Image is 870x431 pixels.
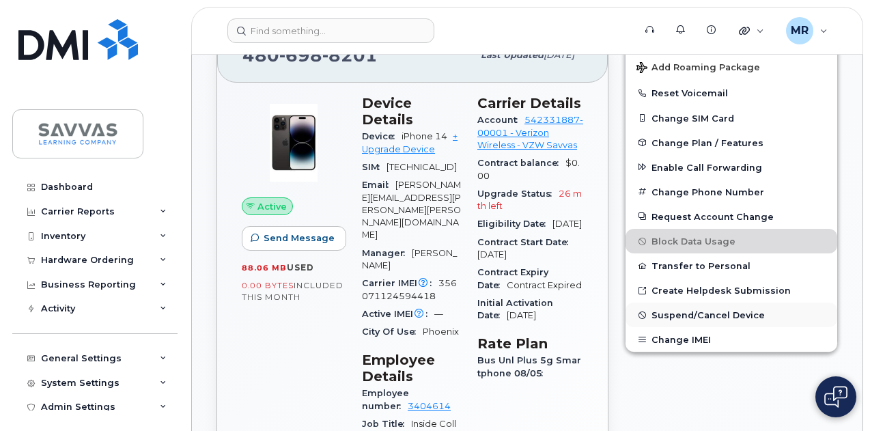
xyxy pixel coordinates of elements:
span: iPhone 14 [402,131,447,141]
a: Create Helpdesk Submission [626,278,837,303]
button: Enable Call Forwarding [626,155,837,180]
div: Magali Ramirez-Sanchez [776,17,837,44]
span: — [434,309,443,319]
span: Contract balance [477,158,565,168]
button: Suspend/Cancel Device [626,303,837,327]
span: Initial Activation Date [477,298,553,320]
button: Change Phone Number [626,180,837,204]
button: Transfer to Personal [626,253,837,278]
button: Add Roaming Package [626,53,837,81]
span: [DATE] [552,219,582,229]
span: $0.00 [477,158,580,180]
span: 698 [279,45,322,66]
span: Employee number [362,388,409,411]
span: Add Roaming Package [636,62,760,75]
span: Email [362,180,395,190]
span: 8201 [322,45,378,66]
span: Contract Start Date [477,237,575,247]
span: Carrier IMEI [362,278,438,288]
span: Suspend/Cancel Device [651,310,765,320]
span: 88.06 MB [242,263,287,273]
span: Active IMEI [362,309,434,319]
span: Manager [362,248,412,258]
span: [PERSON_NAME][EMAIL_ADDRESS][PERSON_NAME][PERSON_NAME][DOMAIN_NAME] [362,180,461,240]
span: Upgrade Status [477,189,559,199]
span: included this month [242,280,343,303]
span: [DATE] [477,249,507,260]
button: Change IMEI [626,327,837,352]
span: 0.00 Bytes [242,281,294,290]
span: Last updated [481,50,544,60]
h3: Device Details [362,95,461,128]
span: Bus Unl Plus 5g Smartphone 08/05 [477,355,581,378]
span: Account [477,115,524,125]
button: Request Account Change [626,204,837,229]
span: Send Message [264,232,335,245]
h3: Rate Plan [477,335,583,352]
span: [DATE] [507,310,536,320]
span: Active [257,200,287,213]
span: [DATE] [544,50,574,60]
span: [TECHNICAL_ID] [387,162,457,172]
img: Open chat [824,386,847,408]
input: Find something... [227,18,434,43]
span: Job Title [362,419,411,429]
button: Change Plan / Features [626,130,837,155]
button: Change SIM Card [626,106,837,130]
span: Eligibility Date [477,219,552,229]
a: 542331887-00001 - Verizon Wireless - VZW Savvas [477,115,583,150]
h3: Employee Details [362,352,461,385]
span: 356071124594418 [362,278,457,301]
span: [PERSON_NAME] [362,248,457,270]
div: Quicklinks [729,17,774,44]
button: Send Message [242,226,346,251]
span: Contract Expired [507,280,582,290]
button: Reset Voicemail [626,81,837,105]
span: Phoenix [423,326,459,337]
span: used [287,262,314,273]
a: + Upgrade Device [362,131,458,154]
span: Change Plan / Features [651,137,763,148]
span: 480 [242,45,378,66]
span: Device [362,131,402,141]
img: image20231002-3703462-njx0qo.jpeg [253,102,335,184]
span: Contract Expiry Date [477,267,548,290]
span: SIM [362,162,387,172]
a: 3404614 [408,401,451,411]
span: City Of Use [362,326,423,337]
h3: Carrier Details [477,95,583,111]
span: MR [791,23,809,39]
span: Enable Call Forwarding [651,162,762,172]
button: Block Data Usage [626,229,837,253]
